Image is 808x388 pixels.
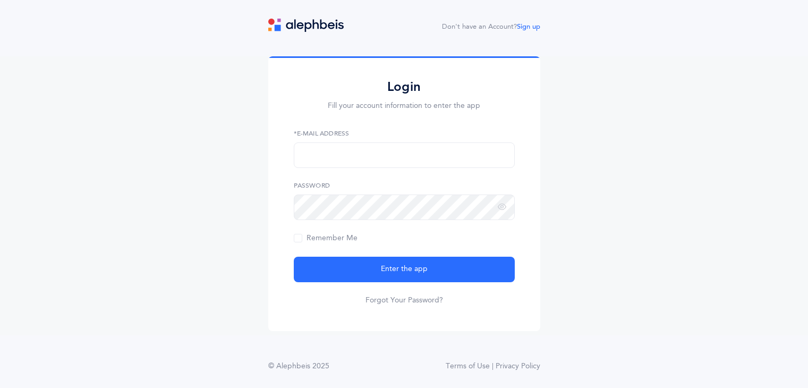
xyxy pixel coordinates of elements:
span: Remember Me [294,234,358,242]
a: Sign up [517,23,540,30]
span: Enter the app [381,264,428,275]
p: Fill your account information to enter the app [294,100,515,112]
label: Password [294,181,515,190]
div: © Alephbeis 2025 [268,361,329,372]
button: Enter the app [294,257,515,282]
a: Forgot Your Password? [365,295,443,306]
img: logo.svg [268,19,344,32]
div: Don't have an Account? [442,22,540,32]
h2: Login [294,79,515,95]
a: Terms of Use | Privacy Policy [446,361,540,372]
label: *E-Mail Address [294,129,515,138]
